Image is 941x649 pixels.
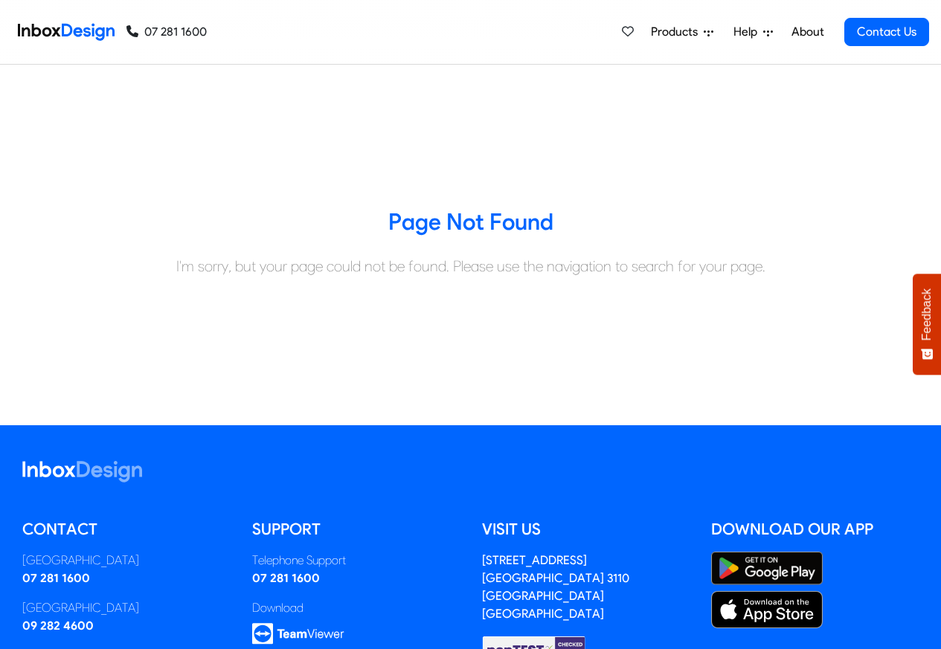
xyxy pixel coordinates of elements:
[787,17,828,47] a: About
[482,553,629,621] address: [STREET_ADDRESS] [GEOGRAPHIC_DATA] 3110 [GEOGRAPHIC_DATA] [GEOGRAPHIC_DATA]
[22,571,90,585] a: 07 281 1600
[11,255,930,277] div: I'm sorry, but your page could not be found. Please use the navigation to search for your page.
[22,518,230,540] h5: Contact
[252,599,460,617] div: Download
[482,518,690,540] h5: Visit us
[728,17,779,47] a: Help
[711,552,823,585] img: Google Play Store
[22,461,142,482] img: logo_inboxdesign_white.svg
[651,23,704,41] span: Products
[645,17,719,47] a: Products
[913,274,941,375] button: Feedback - Show survey
[252,623,344,645] img: logo_teamviewer.svg
[22,552,230,569] div: [GEOGRAPHIC_DATA]
[252,552,460,569] div: Telephone Support
[252,518,460,540] h5: Support
[733,23,763,41] span: Help
[711,518,919,540] h5: Download our App
[126,23,207,41] a: 07 281 1600
[22,599,230,617] div: [GEOGRAPHIC_DATA]
[252,571,320,585] a: 07 281 1600
[482,553,629,621] a: [STREET_ADDRESS][GEOGRAPHIC_DATA] 3110[GEOGRAPHIC_DATA][GEOGRAPHIC_DATA]
[844,18,929,46] a: Contact Us
[920,288,934,340] span: Feedback
[22,619,94,633] a: 09 282 4600
[711,591,823,628] img: Apple App Store
[11,207,930,237] h3: Page Not Found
